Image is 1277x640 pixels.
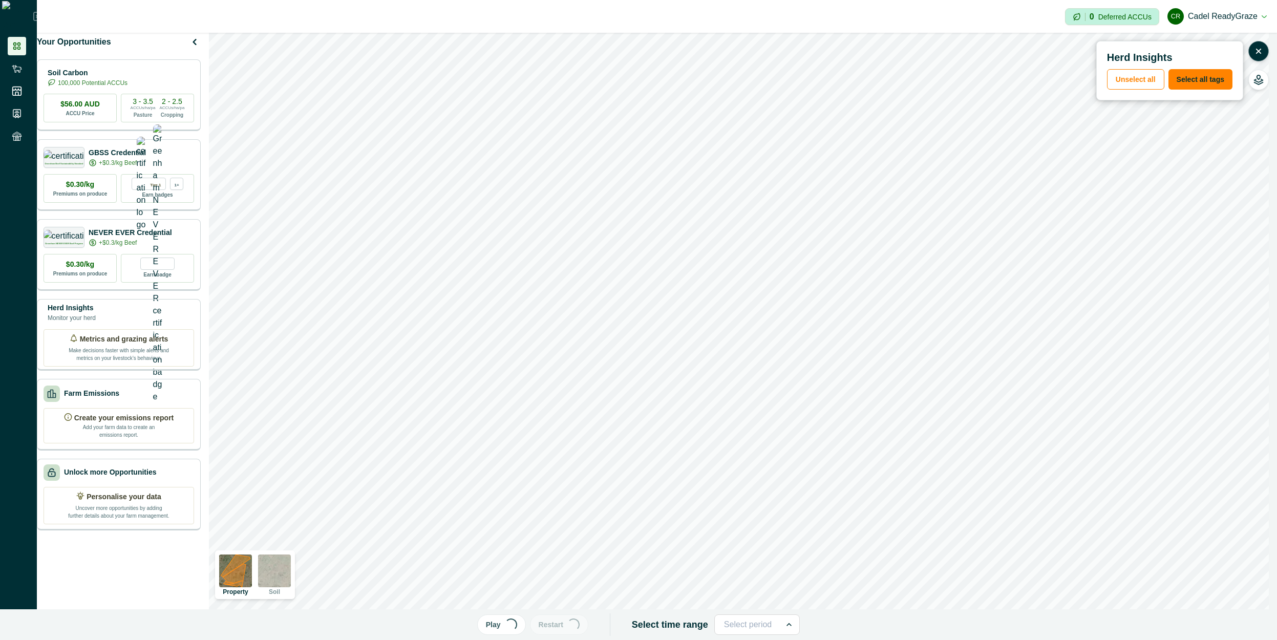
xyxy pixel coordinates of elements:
p: 2 - 2.5 [162,98,182,105]
button: Cadel ReadyGrazeCadel ReadyGraze [1167,4,1267,29]
p: Select time range [632,618,708,632]
img: Logo [2,1,33,32]
button: Unselect all [1107,69,1164,90]
img: property preview [219,554,252,587]
p: Uncover more opportunities by adding further details about your farm management. [68,502,170,520]
p: NEVER EVER Credential [89,227,172,238]
p: Earn badges [142,190,173,199]
p: Metrics and grazing alerts [80,334,168,345]
p: 100,000 Potential ACCUs [58,78,127,88]
p: ACCUs/ha/pa [131,105,156,111]
p: Your Opportunities [37,36,111,48]
p: GBSS Credential [89,147,146,158]
p: Deferred ACCUs [1098,13,1152,20]
p: Premiums on produce [53,270,108,278]
img: soil preview [258,554,291,587]
p: Soil Carbon [48,68,127,78]
p: Play [486,620,501,630]
p: Cropping [161,111,183,119]
p: Premiums on produce [53,190,108,198]
p: Personalise your data [87,492,161,502]
button: Restart [530,614,588,635]
div: more credentials avaialble [170,178,183,190]
canvas: Map [209,33,1269,640]
p: Farm Emissions [64,388,119,399]
p: Property [223,589,248,595]
button: Play [477,614,526,635]
p: Tier 1 [150,181,161,187]
p: Herd Insights [1107,50,1232,65]
p: $0.30/kg [66,259,94,270]
p: Greenham Beef Sustainability Standard [45,163,83,165]
p: 3 - 3.5 [133,98,153,105]
img: certification logo [137,137,146,231]
p: +$0.3/kg Beef [99,238,137,247]
button: Select all tags [1168,69,1232,90]
img: certification logo [44,150,85,160]
p: Greenham NEVER EVER Beef Program [45,243,83,245]
p: Earn badge [143,270,171,279]
p: ACCU Price [66,110,94,117]
p: Create your emissions report [74,413,174,423]
p: Monitor your herd [48,313,96,323]
p: +$0.3/kg Beef [99,158,137,167]
p: ACCUs/ha/pa [160,105,185,111]
p: Make decisions faster with simple alerts and metrics on your livestock’s behaviour. [68,345,170,362]
p: Soil [269,589,280,595]
p: Restart [539,620,563,630]
p: Add your farm data to create an emissions report. [80,423,157,439]
p: $56.00 AUD [60,99,100,110]
p: Unlock more Opportunities [64,467,156,478]
p: 0 [1090,13,1094,21]
p: $0.30/kg [66,179,94,190]
img: Greenham NEVER EVER certification badge [153,124,162,403]
p: 1+ [174,181,179,187]
p: Herd Insights [48,303,96,313]
img: certification logo [44,230,85,240]
p: Pasture [134,111,153,119]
